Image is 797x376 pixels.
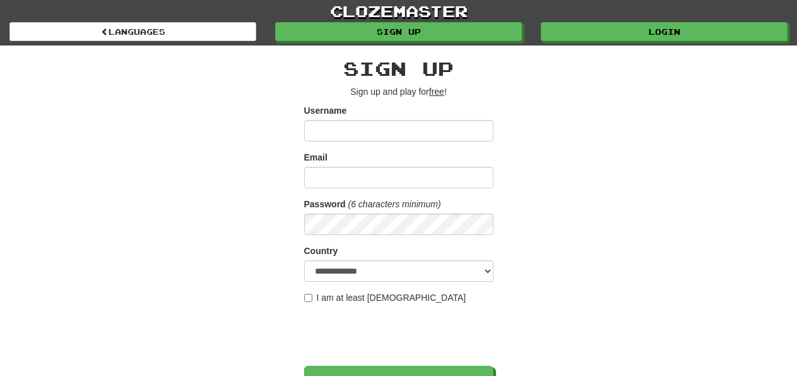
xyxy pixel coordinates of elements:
label: I am at least [DEMOGRAPHIC_DATA] [304,291,466,304]
p: Sign up and play for ! [304,85,493,98]
iframe: reCAPTCHA [304,310,496,360]
a: Login [541,22,788,41]
a: Languages [9,22,256,41]
em: (6 characters minimum) [348,199,441,209]
label: Username [304,104,347,117]
u: free [429,87,444,97]
a: Sign up [275,22,522,41]
input: I am at least [DEMOGRAPHIC_DATA] [304,294,312,302]
label: Email [304,151,328,164]
label: Password [304,198,346,210]
label: Country [304,245,338,257]
h2: Sign up [304,58,493,79]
